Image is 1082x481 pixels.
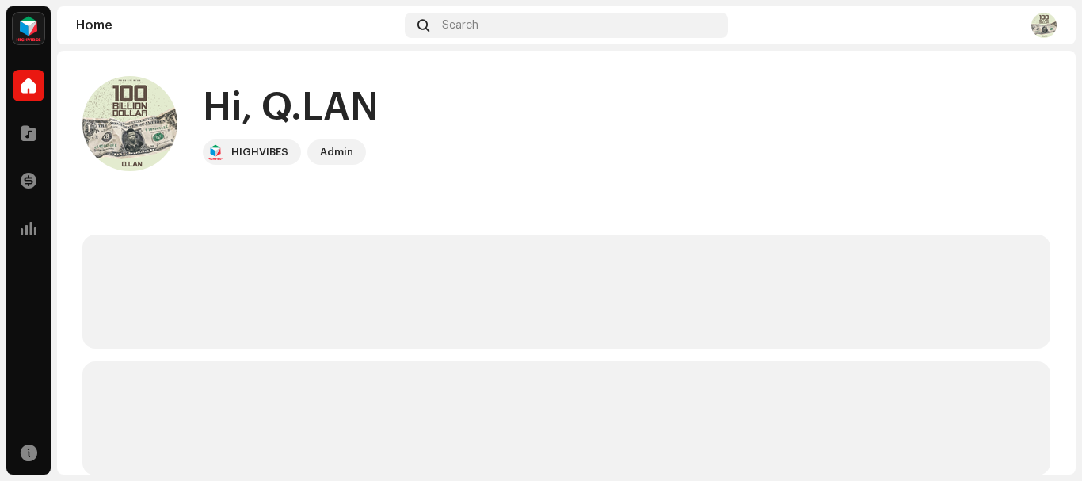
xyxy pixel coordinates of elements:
[203,82,379,133] div: Hi, Q.LAN
[1031,13,1057,38] img: 40671e7e-da42-42bc-927c-e12fff7f74f5
[231,143,288,162] div: HIGHVIBES
[442,19,478,32] span: Search
[206,143,225,162] img: feab3aad-9b62-475c-8caf-26f15a9573ee
[320,143,353,162] div: Admin
[13,13,44,44] img: feab3aad-9b62-475c-8caf-26f15a9573ee
[76,19,398,32] div: Home
[82,76,177,171] img: 40671e7e-da42-42bc-927c-e12fff7f74f5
